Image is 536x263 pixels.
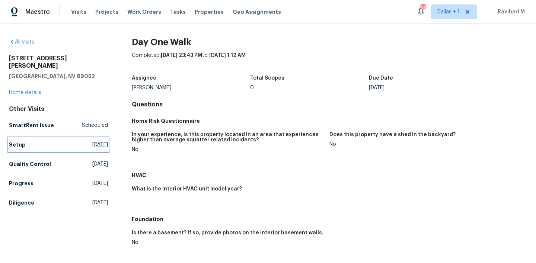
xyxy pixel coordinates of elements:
[9,90,41,95] a: Home details
[329,132,456,137] h5: Does this property have a shed in the backyard?
[9,73,108,80] h5: [GEOGRAPHIC_DATA], NV 89052
[132,215,527,223] h5: Foundation
[82,122,108,129] span: Scheduled
[170,9,186,15] span: Tasks
[9,180,33,187] h5: Progress
[161,53,202,58] span: [DATE] 23:43 PM
[250,85,369,90] div: 0
[209,53,246,58] span: [DATE] 1:12 AM
[132,171,527,179] h5: HVAC
[132,230,323,235] h5: Is there a basement? If so, provide photos on the interior basement walls.
[250,76,284,81] h5: Total Scopes
[233,8,281,16] span: Geo Assignments
[9,55,108,70] h2: [STREET_ADDRESS][PERSON_NAME]
[132,240,323,245] div: No
[9,199,34,206] h5: Diligence
[132,85,251,90] div: [PERSON_NAME]
[132,117,527,125] h5: Home Risk Questionnaire
[132,132,323,142] h5: In your experience, is this property located in an area that experiences higher than average squa...
[132,38,527,46] h2: Day One Walk
[9,177,108,190] a: Progress[DATE]
[9,141,26,148] h5: Setup
[437,8,460,16] span: Dallas + 1
[9,39,34,45] a: All visits
[132,76,156,81] h5: Assignee
[9,119,108,132] a: SmartRent IssueScheduled
[71,8,86,16] span: Visits
[9,160,51,168] h5: Quality Control
[132,147,323,152] div: No
[132,186,242,192] h5: What is the interior HVAC unit model year?
[420,4,425,12] div: 66
[95,8,118,16] span: Projects
[92,180,108,187] span: [DATE]
[195,8,224,16] span: Properties
[92,141,108,148] span: [DATE]
[495,8,525,16] span: Ravihari M
[369,76,393,81] h5: Due Date
[369,85,488,90] div: [DATE]
[132,101,527,108] h4: Questions
[9,196,108,209] a: Diligence[DATE]
[25,8,50,16] span: Maestro
[9,157,108,171] a: Quality Control[DATE]
[127,8,161,16] span: Work Orders
[9,138,108,151] a: Setup[DATE]
[329,142,521,147] div: No
[92,199,108,206] span: [DATE]
[9,105,108,113] div: Other Visits
[9,122,54,129] h5: SmartRent Issue
[132,52,527,71] div: Completed: to
[92,160,108,168] span: [DATE]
